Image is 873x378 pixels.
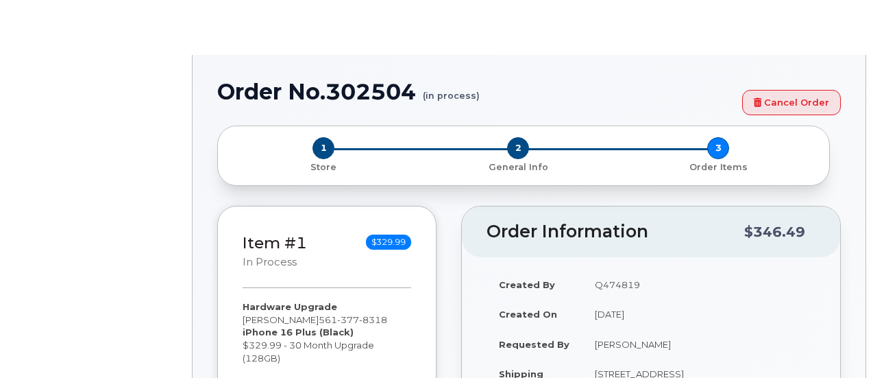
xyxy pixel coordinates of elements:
[359,314,387,325] span: 8318
[243,256,297,268] small: in process
[217,80,735,104] h1: Order No.302504
[487,222,744,241] h2: Order Information
[582,299,815,329] td: [DATE]
[582,329,815,359] td: [PERSON_NAME]
[499,309,557,320] strong: Created On
[418,159,618,174] a: 2 General Info
[337,314,359,325] span: 377
[423,161,613,174] p: General Info
[423,80,480,101] small: (in process)
[234,161,413,174] p: Store
[366,235,411,250] span: $329.99
[582,270,815,300] td: Q474819
[744,219,805,245] div: $346.49
[507,137,529,159] span: 2
[499,339,569,350] strong: Requested By
[319,314,387,325] span: 561
[243,301,337,312] strong: Hardware Upgrade
[229,159,418,174] a: 1 Store
[499,279,555,290] strong: Created By
[243,327,354,338] strong: iPhone 16 Plus (Black)
[243,233,307,252] a: Item #1
[312,137,334,159] span: 1
[742,90,841,115] a: Cancel Order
